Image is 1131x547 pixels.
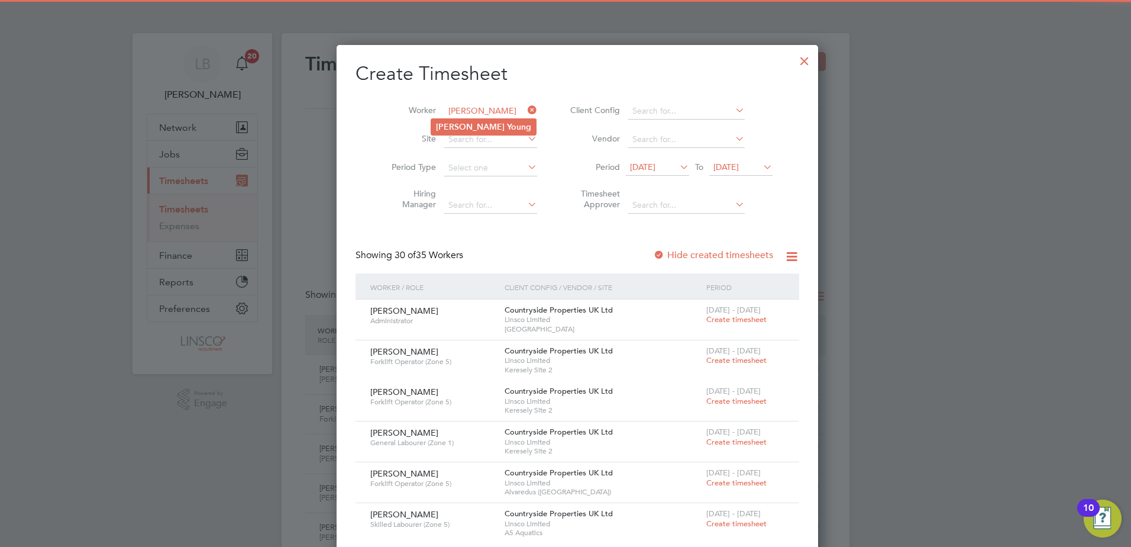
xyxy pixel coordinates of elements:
span: Create timesheet [706,314,767,324]
span: Forklift Operator (Zone 5) [370,357,496,366]
span: Countryside Properties UK Ltd [505,509,613,519]
span: To [691,159,707,175]
span: Linsco Limited [505,437,700,447]
input: Select one [444,160,537,176]
span: Countryside Properties UK Ltd [505,468,613,478]
button: Open Resource Center, 10 new notifications [1084,500,1122,538]
input: Search for... [628,197,745,214]
span: Linsco Limited [505,519,700,529]
label: Period [567,162,620,172]
span: [DATE] - [DATE] [706,305,761,315]
div: Client Config / Vendor / Site [502,273,703,301]
span: Keresely Site 2 [505,365,700,375]
span: Create timesheet [706,437,767,447]
span: [PERSON_NAME] [370,387,438,397]
span: [DATE] - [DATE] [706,509,761,519]
h2: Create Timesheet [356,62,799,86]
span: 30 of [395,249,416,261]
span: A5 Aquatics [505,528,700,538]
span: [DATE] - [DATE] [706,427,761,437]
span: [DATE] - [DATE] [706,468,761,478]
span: Countryside Properties UK Ltd [505,386,613,396]
b: [PERSON_NAME] [436,122,505,132]
input: Search for... [444,103,537,120]
span: Countryside Properties UK Ltd [505,427,613,437]
label: Period Type [383,162,436,172]
div: Period [703,273,787,301]
b: Young [507,122,531,132]
span: Create timesheet [706,519,767,529]
div: Worker / Role [367,273,502,301]
input: Search for... [444,131,537,148]
span: General Labourer (Zone 1) [370,438,496,448]
span: [DATE] - [DATE] [706,346,761,356]
span: Skilled Labourer (Zone 5) [370,520,496,529]
label: Hiring Manager [383,188,436,210]
span: Linsco Limited [505,315,700,324]
span: Countryside Properties UK Ltd [505,346,613,356]
span: Linsco Limited [505,356,700,365]
span: [PERSON_NAME] [370,427,438,438]
input: Search for... [628,131,745,148]
div: Showing [356,249,466,262]
span: Keresely Site 2 [505,406,700,415]
span: Alvaredus ([GEOGRAPHIC_DATA]) [505,487,700,497]
span: Administrator [370,316,496,326]
input: Search for... [444,197,537,214]
span: Forklift Operator (Zone 5) [370,397,496,407]
div: 10 [1083,508,1094,523]
label: Vendor [567,133,620,144]
label: Client Config [567,105,620,115]
span: [DATE] [713,162,739,172]
span: [PERSON_NAME] [370,305,438,316]
span: [DATE] - [DATE] [706,386,761,396]
span: Create timesheet [706,396,767,406]
label: Site [383,133,436,144]
input: Search for... [628,103,745,120]
span: [PERSON_NAME] [370,346,438,357]
span: Countryside Properties UK Ltd [505,305,613,315]
span: [DATE] [630,162,655,172]
span: Create timesheet [706,478,767,488]
span: [PERSON_NAME] [370,468,438,479]
label: Worker [383,105,436,115]
span: Linsco Limited [505,478,700,488]
span: Keresely Site 2 [505,446,700,456]
span: Forklift Operator (Zone 5) [370,479,496,488]
span: 35 Workers [395,249,463,261]
span: Linsco Limited [505,397,700,406]
span: [GEOGRAPHIC_DATA] [505,324,700,334]
label: Timesheet Approver [567,188,620,210]
span: Create timesheet [706,355,767,365]
span: [PERSON_NAME] [370,509,438,520]
label: Hide created timesheets [653,249,773,261]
